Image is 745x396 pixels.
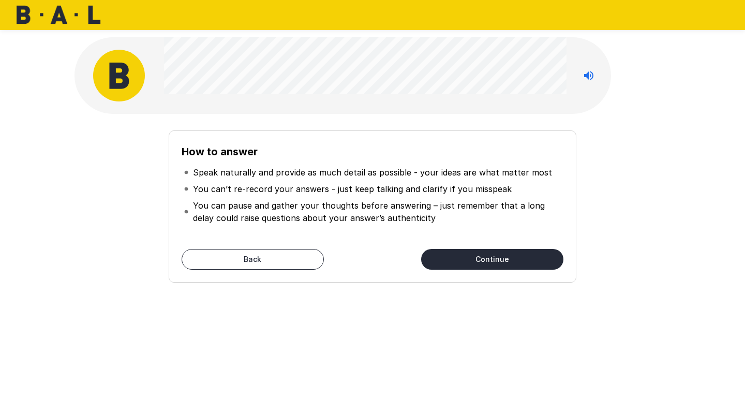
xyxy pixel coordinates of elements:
p: You can’t re-record your answers - just keep talking and clarify if you misspeak [193,183,512,195]
button: Back [182,249,324,270]
b: How to answer [182,145,258,158]
p: Speak naturally and provide as much detail as possible - your ideas are what matter most [193,166,552,179]
img: bal_avatar.png [93,50,145,101]
p: You can pause and gather your thoughts before answering – just remember that a long delay could r... [193,199,561,224]
button: Stop reading questions aloud [578,65,599,86]
button: Continue [421,249,563,270]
